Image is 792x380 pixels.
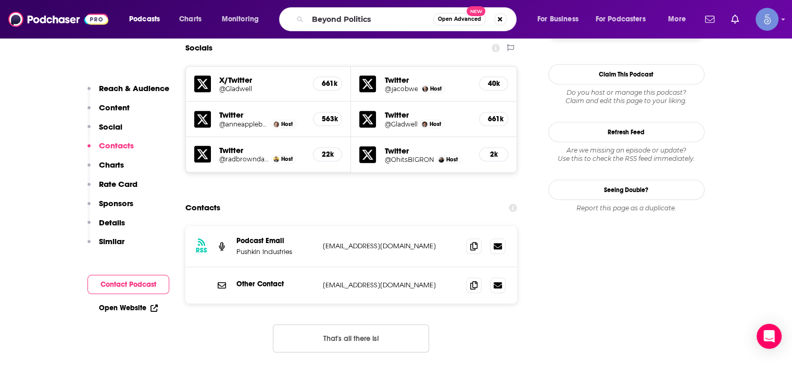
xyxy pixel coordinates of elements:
[87,122,122,141] button: Social
[289,7,526,31] div: Search podcasts, credits, & more...
[99,160,124,170] p: Charts
[236,280,315,288] p: Other Contact
[87,198,133,218] button: Sponsors
[757,324,782,349] div: Open Intercom Messenger
[87,141,134,160] button: Contacts
[308,11,433,28] input: Search podcasts, credits, & more...
[537,12,579,27] span: For Business
[87,160,124,179] button: Charts
[219,110,305,120] h5: Twitter
[548,122,705,142] button: Refresh Feed
[467,6,485,16] span: New
[99,303,158,312] a: Open Website
[99,83,169,93] p: Reach & Audience
[384,110,471,120] h5: Twitter
[196,246,207,255] h3: RSS
[8,9,108,29] img: Podchaser - Follow, Share and Rate Podcasts
[596,12,646,27] span: For Podcasters
[129,12,160,27] span: Podcasts
[185,198,220,218] h2: Contacts
[488,150,499,159] h5: 2k
[727,10,743,28] a: Show notifications dropdown
[433,13,486,26] button: Open AdvancedNew
[172,11,208,28] a: Charts
[215,11,272,28] button: open menu
[756,8,778,31] span: Logged in as Spiral5-G1
[179,12,202,27] span: Charts
[322,79,333,88] h5: 661k
[87,218,125,237] button: Details
[273,121,279,127] img: Anne Applebaum
[87,236,124,256] button: Similar
[530,11,592,28] button: open menu
[548,88,705,105] div: Claim and edit this page to your liking.
[384,75,471,85] h5: Twitter
[438,157,444,162] img: Ronald Young Jr.
[548,180,705,200] a: Seeing Double?
[273,156,279,162] img: Ahmed Ali Akbar
[236,236,315,245] p: Podcast Email
[701,10,719,28] a: Show notifications dropdown
[281,156,293,162] span: Host
[756,8,778,31] button: Show profile menu
[273,324,429,352] button: Nothing here.
[384,85,418,93] a: @jacobwe
[219,85,305,93] a: @Gladwell
[222,12,259,27] span: Monitoring
[87,103,130,122] button: Content
[322,115,333,123] h5: 563k
[548,88,705,97] span: Do you host or manage this podcast?
[219,120,269,128] a: @anneapplebaum
[668,12,686,27] span: More
[99,198,133,208] p: Sponsors
[661,11,699,28] button: open menu
[99,179,137,189] p: Rate Card
[384,120,417,128] a: @Gladwell
[87,179,137,198] button: Rate Card
[589,11,661,28] button: open menu
[756,8,778,31] img: User Profile
[219,155,269,163] a: @radbrowndads
[99,122,122,132] p: Social
[323,281,458,289] p: [EMAIL_ADDRESS][DOMAIN_NAME]
[446,156,458,163] span: Host
[99,218,125,227] p: Details
[122,11,173,28] button: open menu
[219,75,305,85] h5: X/Twitter
[430,121,441,128] span: Host
[99,141,134,150] p: Contacts
[219,145,305,155] h5: Twitter
[281,121,293,128] span: Host
[488,115,499,123] h5: 661k
[87,275,169,294] button: Contact Podcast
[87,83,169,103] button: Reach & Audience
[384,156,434,163] a: @OhitsBIGRON
[548,146,705,163] div: Are we missing an episode or update? Use this to check the RSS feed immediately.
[422,86,428,92] img: Jacob Weisberg
[185,38,212,58] h2: Socials
[322,150,333,159] h5: 22k
[99,236,124,246] p: Similar
[323,242,458,250] p: [EMAIL_ADDRESS][DOMAIN_NAME]
[488,79,499,88] h5: 40k
[384,146,471,156] h5: Twitter
[548,204,705,212] div: Report this page as a duplicate.
[438,17,481,22] span: Open Advanced
[99,103,130,112] p: Content
[236,247,315,256] p: Pushkin Industries
[422,121,428,127] img: Malcolm Gladwell
[430,85,442,92] span: Host
[548,64,705,84] button: Claim This Podcast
